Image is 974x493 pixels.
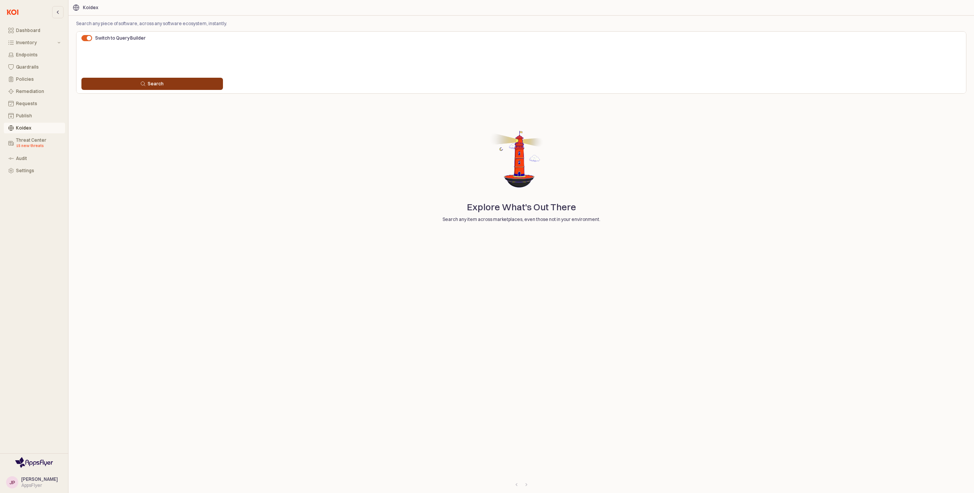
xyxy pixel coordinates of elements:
[76,480,966,489] nav: Pagination
[16,143,60,149] div: 15 new threats
[4,135,65,152] button: Threat Center
[81,78,223,90] button: Search
[4,25,65,36] button: Dashboard
[4,153,65,164] button: Audit
[4,62,65,72] button: Guardrails
[16,28,60,33] div: Dashboard
[16,64,60,70] div: Guardrails
[16,125,60,131] div: Koidex
[16,156,60,161] div: Audit
[83,5,98,10] div: Koidex
[16,89,60,94] div: Remediation
[4,110,65,121] button: Publish
[4,98,65,109] button: Requests
[467,200,576,214] p: Explore What's Out There
[21,476,58,482] span: [PERSON_NAME]
[16,138,60,149] div: Threat Center
[81,44,961,75] iframe: QueryBuildingItay
[16,40,56,45] div: Inventory
[4,74,65,85] button: Policies
[4,86,65,97] button: Remediation
[16,113,60,118] div: Publish
[21,482,58,488] div: AppsFlyer
[16,77,60,82] div: Policies
[6,476,18,488] button: JP
[76,20,333,27] p: Search any piece of software, across any software ecosystem, instantly.
[4,37,65,48] button: Inventory
[148,81,164,87] p: Search
[95,35,146,41] span: Switch to Query Builder
[16,52,60,58] div: Endpoints
[4,123,65,133] button: Koidex
[16,101,60,106] div: Requests
[16,168,60,173] div: Settings
[415,216,628,223] p: Search any item across marketplaces, even those not in your environment.
[10,479,15,486] div: JP
[4,50,65,60] button: Endpoints
[4,165,65,176] button: Settings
